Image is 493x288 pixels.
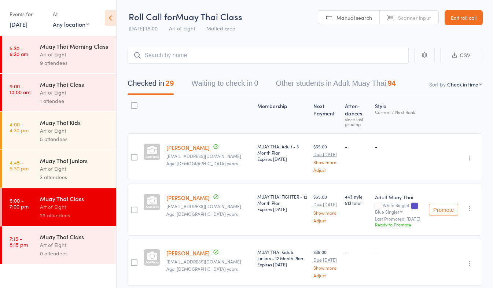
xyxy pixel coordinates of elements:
a: 4:00 -4:30 pmMuay Thai KidsArt of Eight5 attendees [2,112,116,149]
div: 9 attendees [40,59,110,67]
time: 4:45 - 5:30 pm [10,159,29,171]
a: [PERSON_NAME] [166,144,210,151]
small: Last Promoted: [DATE] [375,216,423,221]
a: [DATE] [10,20,27,28]
div: 5 attendees [40,135,110,143]
div: 0 attendees [40,249,110,258]
a: Adjust [313,167,339,172]
div: Art of Eight [40,88,110,97]
a: Show more [313,160,339,165]
small: Jacobabrahamson23@gmail.com [166,154,251,159]
div: since last grading [345,117,369,126]
div: MUAY THAI FIGHTER - 12 Month Plan [257,193,307,212]
a: Adjust [313,218,339,223]
div: Muay Thai Kids [40,118,110,126]
span: Age: [DEMOGRAPHIC_DATA] years [166,160,238,166]
span: 443 style [345,193,369,200]
div: 29 attendees [40,211,110,219]
a: Show more [313,210,339,215]
div: Art of Eight [40,241,110,249]
div: Events for [10,8,45,20]
div: At [53,8,89,20]
div: Art of Eight [40,126,110,135]
div: $55.00 [313,193,339,222]
div: Muay Thai Class [40,233,110,241]
button: Checked in29 [128,75,174,95]
span: [DATE] 18:00 [129,25,158,32]
div: Art of Eight [40,50,110,59]
div: Ready to Promote [375,221,423,228]
small: Due [DATE] [313,257,339,262]
div: $55.00 [313,143,339,172]
button: Waiting to check in0 [191,75,258,95]
span: Age: [DEMOGRAPHIC_DATA] years [166,211,238,217]
div: 29 [166,79,174,87]
div: 94 [387,79,395,87]
time: 5:30 - 6:30 am [10,45,28,57]
a: Adjust [313,273,339,278]
span: Roll Call for [129,10,176,22]
div: Expires [DATE] [257,206,307,212]
div: 3 attendees [40,173,110,181]
small: mo.welgama2@gmail.com [166,204,251,209]
a: 5:30 -6:30 amMuay Thai Morning ClassArt of Eight9 attendees [2,36,116,73]
div: Blue Singlet [375,209,399,214]
div: 0 [254,79,258,87]
small: Due [DATE] [313,202,339,207]
time: 6:00 - 7:00 pm [10,197,29,209]
span: Age: [DEMOGRAPHIC_DATA] years [166,266,238,272]
div: Atten­dances [342,99,372,130]
div: Muay Thai Class [40,80,110,88]
div: Expires [DATE] [257,261,307,267]
div: Muay Thai Class [40,195,110,203]
a: Show more [313,265,339,270]
label: Sort by [429,81,446,88]
a: [PERSON_NAME] [166,249,210,257]
a: 7:15 -8:15 pmMuay Thai ClassArt of Eight0 attendees [2,226,116,264]
button: Other students in Adult Muay Thai94 [276,75,396,95]
small: trevortran2007@outlook.com [166,259,251,264]
span: Muay Thai Class [176,10,242,22]
time: 9:00 - 10:00 am [10,83,30,95]
div: - [345,249,369,255]
div: Check in time [447,81,478,88]
div: Current / Next Rank [375,110,423,114]
a: 6:00 -7:00 pmMuay Thai ClassArt of Eight29 attendees [2,188,116,226]
span: Art of Eight [169,25,195,32]
div: Art of Eight [40,203,110,211]
div: Muay Thai Morning Class [40,42,110,50]
div: 1 attendee [40,97,110,105]
a: [PERSON_NAME] [166,194,210,202]
a: 9:00 -10:00 amMuay Thai ClassArt of Eight1 attendee [2,74,116,111]
span: Scanner input [398,14,431,21]
div: Any location [53,20,89,28]
input: Search by name [128,47,409,64]
a: Exit roll call [445,10,483,25]
div: White Singlet [375,203,423,214]
span: Matted area [206,25,235,32]
span: Manual search [336,14,372,21]
div: Style [372,99,426,130]
div: MUAY THAI Kids & Juniors - 12 Month Plan [257,249,307,267]
div: MUAY THAI Adult - 3 Month Plan [257,143,307,162]
div: Adult Muay Thai [375,193,423,201]
div: Membership [254,99,310,130]
div: Muay Thai Juniors [40,156,110,165]
button: CSV [440,48,482,63]
a: 4:45 -5:30 pmMuay Thai JuniorsArt of Eight3 attendees [2,150,116,188]
div: Art of Eight [40,165,110,173]
button: Promote [429,204,458,215]
div: - [375,143,423,149]
div: - [345,143,369,149]
span: 513 total [345,200,369,206]
div: - [375,249,423,255]
small: Due [DATE] [313,152,339,157]
div: $35.00 [313,249,339,278]
div: Expires [DATE] [257,156,307,162]
time: 7:15 - 8:15 pm [10,236,28,247]
time: 4:00 - 4:30 pm [10,121,29,133]
div: Next Payment [310,99,342,130]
